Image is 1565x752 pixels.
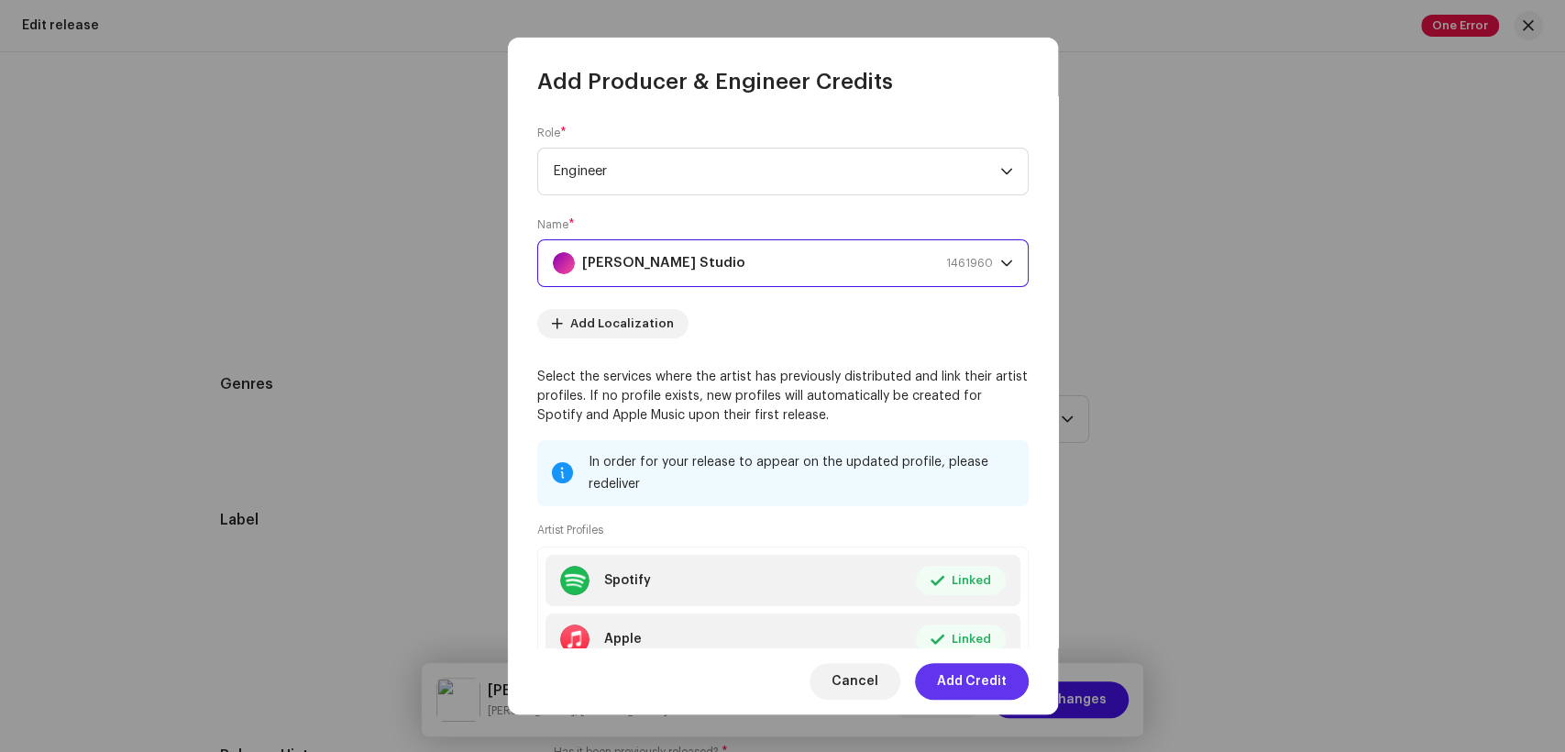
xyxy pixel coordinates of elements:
[604,632,642,647] div: Apple
[952,562,991,599] span: Linked
[1000,240,1013,286] div: dropdown trigger
[604,573,651,588] div: Spotify
[916,566,1006,595] button: Linked
[537,67,893,96] span: Add Producer & Engineer Credits
[915,663,1029,700] button: Add Credit
[832,663,878,700] span: Cancel
[589,451,1014,495] div: In order for your release to appear on the updated profile, please redeliver
[952,621,991,658] span: Linked
[537,368,1029,426] p: Select the services where the artist has previously distributed and link their artist profiles. I...
[937,663,1007,700] span: Add Credit
[946,240,993,286] span: 1461960
[810,663,900,700] button: Cancel
[553,240,1000,286] span: Khokhar Studio
[537,217,575,232] label: Name
[570,305,674,342] span: Add Localization
[582,240,745,286] strong: [PERSON_NAME] Studio
[537,126,567,140] label: Role
[916,625,1006,654] button: Linked
[537,309,689,338] button: Add Localization
[1000,149,1013,194] div: dropdown trigger
[553,149,1000,194] span: Engineer
[537,521,603,539] small: Artist Profiles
